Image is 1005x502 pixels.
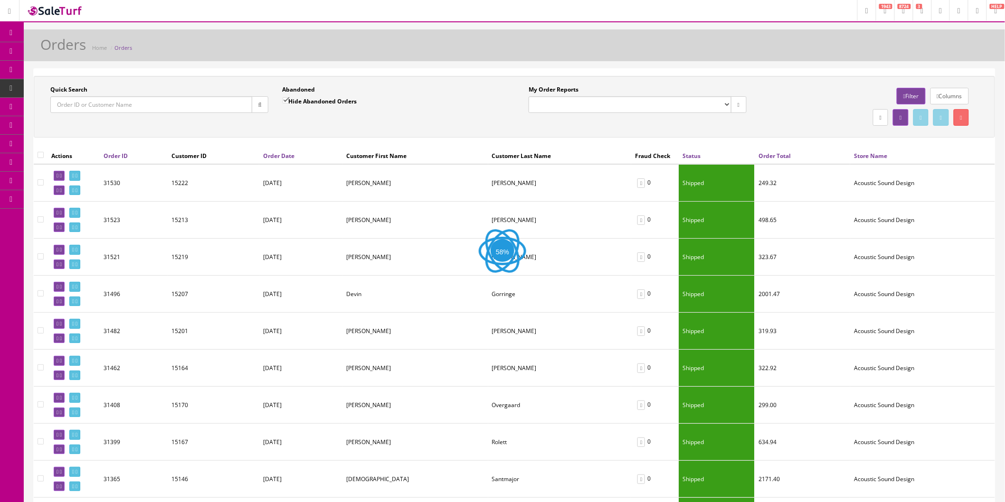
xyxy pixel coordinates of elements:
td: 15219 [168,239,259,276]
td: 0 [631,202,679,239]
td: 15170 [168,387,259,424]
td: 0 [631,313,679,350]
td: Acoustic Sound Design [850,313,995,350]
span: 8724 [898,4,911,9]
label: Hide Abandoned Orders [283,96,357,106]
a: Orders [114,44,132,51]
td: 31399 [100,424,168,461]
a: Home [92,44,107,51]
a: Store Name [854,152,887,160]
td: Acoustic Sound Design [850,239,995,276]
img: SaleTurf [27,4,84,17]
td: [DATE] [259,276,343,313]
td: 2171.40 [755,461,850,498]
td: Shipped [679,461,755,498]
td: 0 [631,461,679,498]
td: Devin [343,276,488,313]
td: Shipped [679,387,755,424]
h1: Orders [40,37,86,52]
td: Robert [343,350,488,387]
td: 15222 [168,164,259,202]
td: 0 [631,276,679,313]
td: [DATE] [259,164,343,202]
label: Abandoned [283,85,315,94]
a: Order Total [758,152,791,160]
td: 31530 [100,164,168,202]
td: Chris [343,239,488,276]
td: Shipped [679,164,755,202]
td: Acoustic Sound Design [850,387,995,424]
td: [DATE] [259,424,343,461]
td: 15201 [168,313,259,350]
td: 322.92 [755,350,850,387]
td: 15207 [168,276,259,313]
td: Raul [343,202,488,239]
td: Shipped [679,276,755,313]
td: 2001.47 [755,276,850,313]
a: Order ID [104,152,128,160]
th: Customer Last Name [488,147,632,164]
td: 498.65 [755,202,850,239]
a: Filter [897,88,925,104]
td: 0 [631,239,679,276]
td: Jason [343,424,488,461]
td: 31408 [100,387,168,424]
td: 634.94 [755,424,850,461]
td: Rolett [488,424,632,461]
td: Wong [488,164,632,202]
input: Order ID or Customer Name [50,96,252,113]
td: 249.32 [755,164,850,202]
td: Acoustic Sound Design [850,202,995,239]
td: Acoustic Sound Design [850,350,995,387]
label: Quick Search [50,85,87,94]
th: Customer First Name [343,147,488,164]
td: Shipped [679,424,755,461]
label: My Order Reports [529,85,578,94]
td: 0 [631,424,679,461]
td: 31365 [100,461,168,498]
a: Order Date [263,152,294,160]
td: Sharan [343,461,488,498]
td: Overgaard [488,387,632,424]
td: Acoustic Sound Design [850,424,995,461]
td: Derrick [343,164,488,202]
span: 3 [916,4,922,9]
td: 0 [631,164,679,202]
td: Krysinsky [488,350,632,387]
td: 31462 [100,350,168,387]
td: Arcelay [488,202,632,239]
td: Acoustic Sound Design [850,461,995,498]
a: Columns [930,88,969,104]
td: michael [343,313,488,350]
td: Gorringe [488,276,632,313]
td: 15213 [168,202,259,239]
td: [DATE] [259,239,343,276]
span: HELP [990,4,1005,9]
td: Rosenthal [488,239,632,276]
td: 31482 [100,313,168,350]
td: 31496 [100,276,168,313]
td: 15164 [168,350,259,387]
td: Santmajor [488,461,632,498]
td: 31523 [100,202,168,239]
td: [DATE] [259,313,343,350]
td: 0 [631,350,679,387]
th: Fraud Check [631,147,679,164]
td: 319.93 [755,313,850,350]
td: 323.67 [755,239,850,276]
td: 299.00 [755,387,850,424]
td: [DATE] [259,461,343,498]
td: Acoustic Sound Design [850,164,995,202]
td: Shipped [679,350,755,387]
td: kennedy [488,313,632,350]
td: Shipped [679,313,755,350]
input: Hide Abandoned Orders [283,97,289,103]
span: 1943 [879,4,892,9]
td: 0 [631,387,679,424]
td: [DATE] [259,202,343,239]
td: 15146 [168,461,259,498]
td: 15167 [168,424,259,461]
th: Customer ID [168,147,259,164]
td: [DATE] [259,350,343,387]
td: 31521 [100,239,168,276]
